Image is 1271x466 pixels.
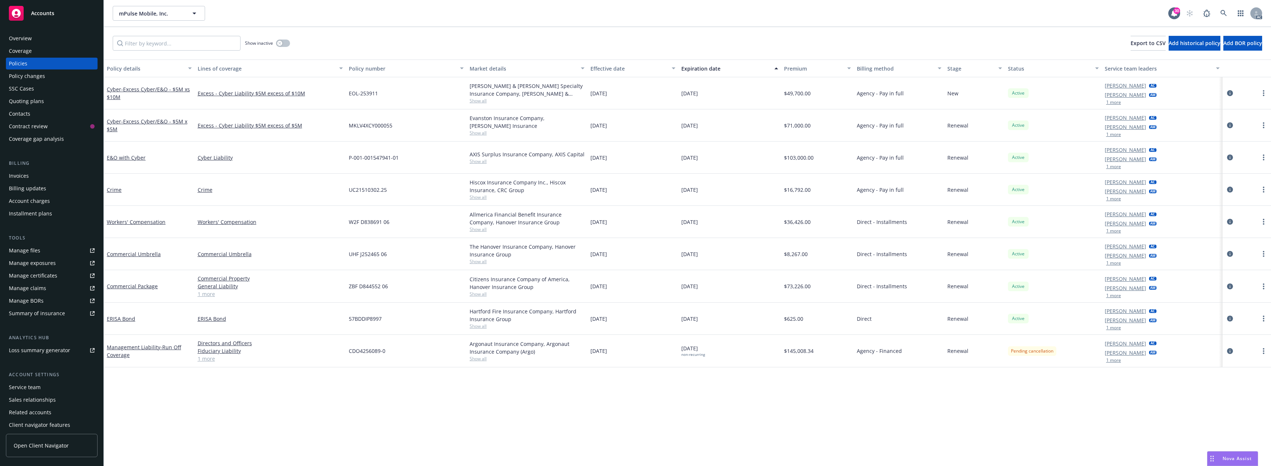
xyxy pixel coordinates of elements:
span: [DATE] [590,282,607,290]
a: [PERSON_NAME] [1105,114,1146,122]
a: [PERSON_NAME] [1105,210,1146,218]
button: Service team leaders [1102,59,1223,77]
span: Agency - Pay in full [857,186,904,194]
div: Account settings [6,371,98,378]
a: more [1259,217,1268,226]
span: Accounts [31,10,54,16]
a: Management Liability [107,344,181,358]
a: [PERSON_NAME] [1105,91,1146,99]
span: $103,000.00 [784,154,814,161]
a: [PERSON_NAME] [1105,220,1146,227]
button: 1 more [1106,197,1121,201]
a: Switch app [1233,6,1248,21]
div: Hartford Fire Insurance Company, Hartford Insurance Group [470,307,585,323]
a: Coverage [6,45,98,57]
button: 1 more [1106,261,1121,265]
a: ERISA Bond [198,315,343,323]
span: [DATE] [590,218,607,226]
span: [DATE] [590,122,607,129]
button: 1 more [1106,326,1121,330]
span: Manage exposures [6,257,98,269]
div: Effective date [590,65,667,72]
a: Service team [6,381,98,393]
span: [DATE] [590,186,607,194]
a: Related accounts [6,407,98,418]
a: Billing updates [6,183,98,194]
span: [DATE] [681,89,698,97]
a: Loss summary generator [6,344,98,356]
div: Allmerica Financial Benefit Insurance Company, Hanover Insurance Group [470,211,585,226]
div: [PERSON_NAME] & [PERSON_NAME] Specialty Insurance Company, [PERSON_NAME] & [PERSON_NAME] ([GEOGRA... [470,82,585,98]
button: Nova Assist [1207,451,1258,466]
div: non-recurring [681,352,705,357]
span: $625.00 [784,315,803,323]
a: ERISA Bond [107,315,135,322]
div: Overview [9,33,32,44]
a: Crime [198,186,343,194]
a: more [1259,347,1268,356]
span: Renewal [947,122,968,129]
span: Active [1011,154,1026,161]
span: MKLV4XCY000055 [349,122,392,129]
div: Coverage [9,45,32,57]
a: [PERSON_NAME] [1105,307,1146,315]
span: - Excess Cyber/E&O - $5M x $5M [107,118,187,133]
a: Sales relationships [6,394,98,406]
div: Billing updates [9,183,46,194]
div: Stage [947,65,994,72]
a: General Liability [198,282,343,290]
a: Excess - Cyber Liability $5M excess of $10M [198,89,343,97]
span: Show inactive [245,40,273,46]
span: [DATE] [681,186,698,194]
div: Drag to move [1207,452,1217,466]
button: Policy details [104,59,195,77]
a: Report a Bug [1199,6,1214,21]
span: Show all [470,130,585,136]
a: more [1259,121,1268,130]
span: [DATE] [681,154,698,161]
button: Market details [467,59,587,77]
div: SSC Cases [9,83,34,95]
a: [PERSON_NAME] [1105,252,1146,259]
span: 57BDDIP8997 [349,315,382,323]
span: Export to CSV [1131,40,1166,47]
a: Account charges [6,195,98,207]
a: [PERSON_NAME] [1105,242,1146,250]
button: Premium [781,59,853,77]
a: Commercial Umbrella [107,251,161,258]
a: [PERSON_NAME] [1105,82,1146,89]
a: [PERSON_NAME] [1105,340,1146,347]
button: Export to CSV [1131,36,1166,51]
input: Filter by keyword... [113,36,241,51]
span: Show all [470,194,585,200]
span: [DATE] [681,344,705,357]
span: New [947,89,958,97]
a: Cyber [107,86,190,101]
button: Expiration date [678,59,781,77]
div: Premium [784,65,842,72]
span: [DATE] [681,282,698,290]
a: more [1259,314,1268,323]
span: Show all [470,323,585,329]
div: The Hanover Insurance Company, Hanover Insurance Group [470,243,585,258]
span: Nova Assist [1223,455,1252,462]
span: Direct - Installments [857,218,907,226]
div: Manage certificates [9,270,57,282]
span: Renewal [947,186,968,194]
button: 1 more [1106,132,1121,137]
span: [DATE] [590,89,607,97]
span: Active [1011,122,1026,129]
span: Add historical policy [1169,40,1220,47]
a: Cyber Liability [198,154,343,161]
button: Policy number [346,59,467,77]
a: circleInformation [1226,185,1234,194]
button: Status [1005,59,1102,77]
span: Active [1011,218,1026,225]
a: circleInformation [1226,282,1234,291]
a: Summary of insurance [6,307,98,319]
a: Accounts [6,3,98,24]
a: 1 more [198,355,343,363]
a: Coverage gap analysis [6,133,98,145]
a: Start snowing [1182,6,1197,21]
div: Service team [9,381,41,393]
